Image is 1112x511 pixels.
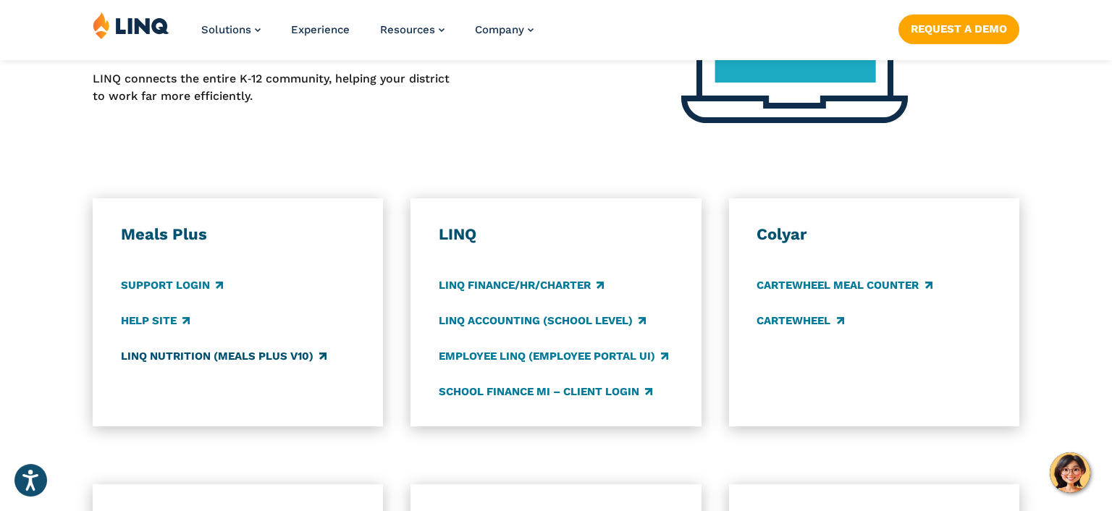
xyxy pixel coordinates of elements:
[380,23,435,36] span: Resources
[439,384,652,400] a: School Finance MI – Client Login
[121,224,355,245] h3: Meals Plus
[439,313,646,329] a: LINQ Accounting (school level)
[757,313,843,329] a: CARTEWHEEL
[201,12,534,59] nav: Primary Navigation
[475,23,534,36] a: Company
[439,224,673,245] h3: LINQ
[439,348,668,364] a: Employee LINQ (Employee Portal UI)
[93,12,169,39] img: LINQ | K‑12 Software
[898,12,1019,43] nav: Button Navigation
[439,277,604,293] a: LINQ Finance/HR/Charter
[201,23,261,36] a: Solutions
[121,277,223,293] a: Support Login
[380,23,445,36] a: Resources
[757,224,991,245] h3: Colyar
[291,23,350,36] a: Experience
[201,23,251,36] span: Solutions
[121,348,327,364] a: LINQ Nutrition (Meals Plus v10)
[1050,452,1090,493] button: Hello, have a question? Let’s chat.
[93,70,463,106] p: LINQ connects the entire K‑12 community, helping your district to work far more efficiently.
[898,14,1019,43] a: Request a Demo
[475,23,524,36] span: Company
[757,277,932,293] a: CARTEWHEEL Meal Counter
[121,313,190,329] a: Help Site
